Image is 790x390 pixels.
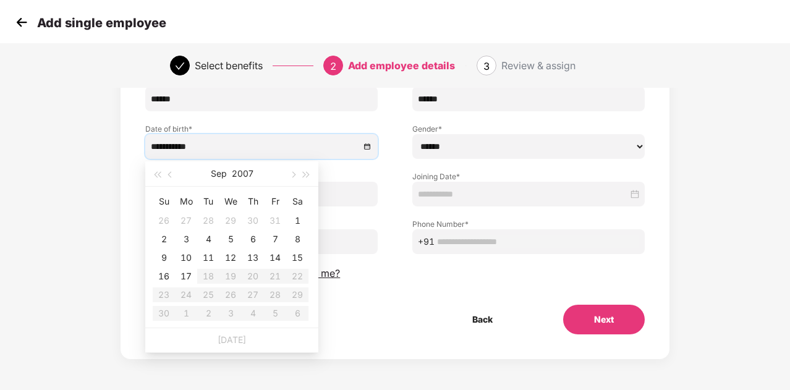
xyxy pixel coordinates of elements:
[563,305,645,334] button: Next
[286,192,308,211] th: Sa
[290,232,305,247] div: 8
[156,250,171,265] div: 9
[153,267,175,286] td: 2007-09-16
[218,334,246,345] a: [DATE]
[156,213,171,228] div: 26
[156,232,171,247] div: 2
[175,230,197,248] td: 2007-09-03
[179,250,193,265] div: 10
[175,248,197,267] td: 2007-09-10
[175,61,185,71] span: check
[501,56,576,75] div: Review & assign
[223,250,238,265] div: 12
[223,232,238,247] div: 5
[242,192,264,211] th: Th
[290,250,305,265] div: 15
[12,13,31,32] img: svg+xml;base64,PHN2ZyB4bWxucz0iaHR0cDovL3d3dy53My5vcmcvMjAwMC9zdmciIHdpZHRoPSIzMCIgaGVpZ2h0PSIzMC...
[197,230,219,248] td: 2007-09-04
[195,56,263,75] div: Select benefits
[153,211,175,230] td: 2007-08-26
[201,250,216,265] div: 11
[242,211,264,230] td: 2007-08-30
[153,248,175,267] td: 2007-09-09
[175,267,197,286] td: 2007-09-17
[330,60,336,72] span: 2
[219,211,242,230] td: 2007-08-29
[175,192,197,211] th: Mo
[242,248,264,267] td: 2007-09-13
[286,230,308,248] td: 2007-09-08
[197,211,219,230] td: 2007-08-28
[412,219,645,229] label: Phone Number
[245,213,260,228] div: 30
[179,213,193,228] div: 27
[441,305,524,334] button: Back
[145,124,378,134] label: Date of birth
[286,211,308,230] td: 2007-09-01
[219,248,242,267] td: 2007-09-12
[179,269,193,284] div: 17
[219,230,242,248] td: 2007-09-05
[412,124,645,134] label: Gender
[211,161,227,186] button: Sep
[232,161,253,186] button: 2007
[219,192,242,211] th: We
[268,232,282,247] div: 7
[201,213,216,228] div: 28
[223,213,238,228] div: 29
[242,230,264,248] td: 2007-09-06
[268,213,282,228] div: 31
[348,56,455,75] div: Add employee details
[264,211,286,230] td: 2007-08-31
[268,250,282,265] div: 14
[37,15,166,30] p: Add single employee
[197,248,219,267] td: 2007-09-11
[153,230,175,248] td: 2007-09-02
[483,60,490,72] span: 3
[245,232,260,247] div: 6
[197,192,219,211] th: Tu
[418,235,435,248] span: +91
[245,250,260,265] div: 13
[264,192,286,211] th: Fr
[286,248,308,267] td: 2007-09-15
[179,232,193,247] div: 3
[412,171,645,182] label: Joining Date
[264,230,286,248] td: 2007-09-07
[264,248,286,267] td: 2007-09-14
[201,232,216,247] div: 4
[153,192,175,211] th: Su
[290,213,305,228] div: 1
[156,269,171,284] div: 16
[175,211,197,230] td: 2007-08-27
